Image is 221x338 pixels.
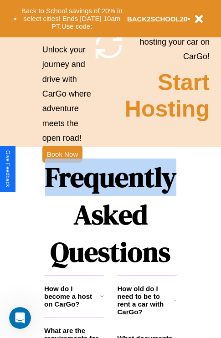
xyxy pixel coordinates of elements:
div: Give Feedback [5,150,11,187]
b: BACK2SCHOOL20 [127,15,188,23]
p: Unlock your journey and drive with CarGo where adventure meets the open road! [42,42,93,146]
h3: How do I become a host on CarGo? [44,285,100,308]
iframe: Intercom live chat [9,307,31,329]
button: Back to School savings of 20% in select cities! Ends [DATE] 10am PT.Use code: [17,5,127,33]
button: Book Now [42,146,82,163]
h2: Start Hosting [125,69,210,122]
h3: How old do I need to be to rent a car with CarGo? [118,285,175,316]
h1: Frequently Asked Questions [44,154,177,275]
